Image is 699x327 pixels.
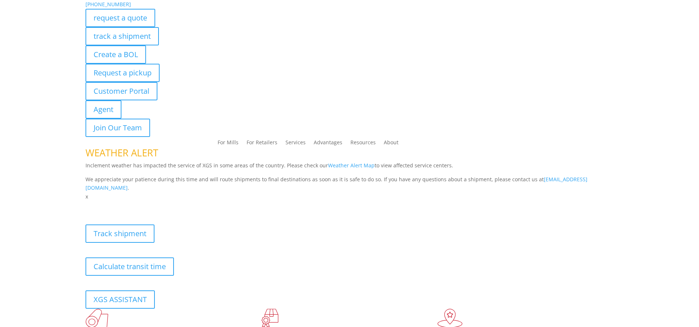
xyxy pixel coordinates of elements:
a: Advantages [314,140,342,148]
a: Weather Alert Map [328,162,375,169]
p: x [85,192,614,201]
a: For Retailers [247,140,277,148]
a: Calculate transit time [85,257,174,276]
a: Customer Portal [85,82,157,100]
span: WEATHER ALERT [85,146,158,159]
a: Resources [350,140,376,148]
p: Inclement weather has impacted the service of XGS in some areas of the country. Please check our ... [85,161,614,175]
a: Join Our Team [85,119,150,137]
a: Agent [85,100,121,119]
p: We appreciate your patience during this time and will route shipments to final destinations as so... [85,175,614,193]
a: Create a BOL [85,45,146,64]
a: Services [285,140,306,148]
a: request a quote [85,9,155,27]
b: Visibility, transparency, and control for your entire supply chain. [85,202,249,209]
a: track a shipment [85,27,159,45]
a: For Mills [218,140,239,148]
a: [PHONE_NUMBER] [85,1,131,8]
a: Track shipment [85,224,154,243]
a: Request a pickup [85,64,160,82]
a: XGS ASSISTANT [85,290,155,309]
a: About [384,140,398,148]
